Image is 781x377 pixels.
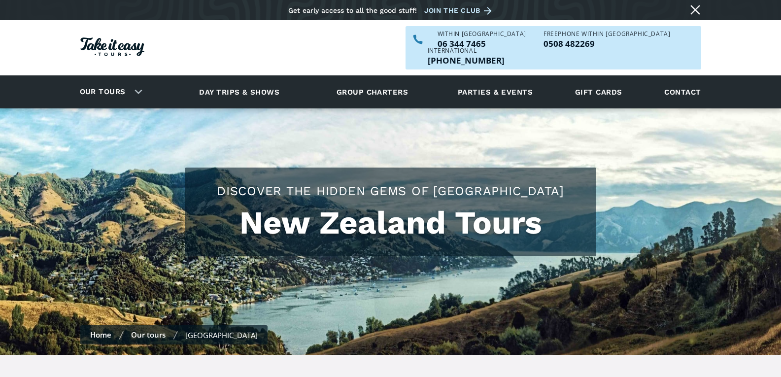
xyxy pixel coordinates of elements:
[428,56,505,65] a: Call us outside of NZ on +6463447465
[543,39,670,48] a: Call us freephone within NZ on 0508482269
[453,78,538,105] a: Parties & events
[68,78,150,105] div: Our tours
[428,48,505,54] div: International
[80,37,144,56] img: Take it easy Tours logo
[187,78,292,105] a: Day trips & shows
[438,31,526,37] div: WITHIN [GEOGRAPHIC_DATA]
[288,6,417,14] div: Get early access to all the good stuff!
[185,330,258,340] div: [GEOGRAPHIC_DATA]
[570,78,627,105] a: Gift cards
[324,78,420,105] a: Group charters
[659,78,706,105] a: Contact
[80,325,268,344] nav: breadcrumbs
[195,182,586,200] h2: Discover the hidden gems of [GEOGRAPHIC_DATA]
[131,330,166,340] a: Our tours
[543,39,670,48] p: 0508 482269
[438,39,526,48] p: 06 344 7465
[195,205,586,241] h1: New Zealand Tours
[424,4,495,17] a: Join the club
[428,56,505,65] p: [PHONE_NUMBER]
[438,39,526,48] a: Call us within NZ on 063447465
[543,31,670,37] div: Freephone WITHIN [GEOGRAPHIC_DATA]
[80,33,144,64] a: Homepage
[72,80,133,103] a: Our tours
[687,2,703,18] a: Close message
[90,330,111,340] a: Home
